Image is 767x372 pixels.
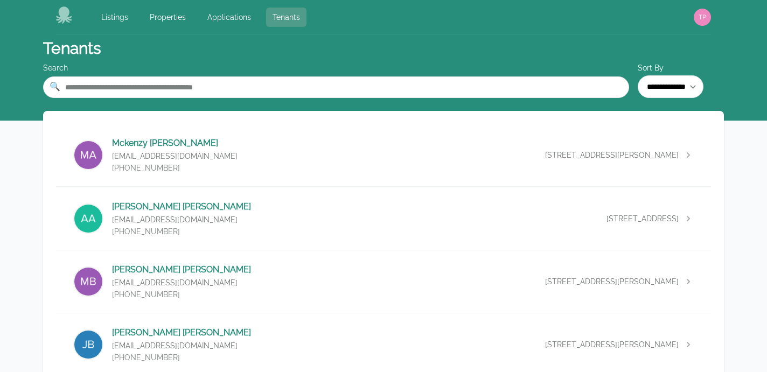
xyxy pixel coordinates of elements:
[112,163,238,173] p: [PHONE_NUMBER]
[201,8,257,27] a: Applications
[606,213,679,224] span: [STREET_ADDRESS]
[638,62,724,73] label: Sort By
[143,8,192,27] a: Properties
[112,277,251,288] p: [EMAIL_ADDRESS][DOMAIN_NAME]
[112,263,251,276] p: [PERSON_NAME] [PERSON_NAME]
[112,352,251,363] p: [PHONE_NUMBER]
[112,200,251,213] p: [PERSON_NAME] [PERSON_NAME]
[112,226,251,237] p: [PHONE_NUMBER]
[112,137,238,150] p: Mckenzy [PERSON_NAME]
[73,140,103,170] img: Mckenzy Akins
[43,39,101,58] h1: Tenants
[73,203,103,234] img: Alice Arnold
[112,151,238,162] p: [EMAIL_ADDRESS][DOMAIN_NAME]
[545,276,679,287] span: [STREET_ADDRESS][PERSON_NAME]
[56,250,711,313] a: Melissa Barnard[PERSON_NAME] [PERSON_NAME][EMAIL_ADDRESS][DOMAIN_NAME][PHONE_NUMBER][STREET_ADDRE...
[56,187,711,250] a: Alice Arnold[PERSON_NAME] [PERSON_NAME][EMAIL_ADDRESS][DOMAIN_NAME][PHONE_NUMBER][STREET_ADDRESS]
[73,266,103,297] img: Melissa Barnard
[266,8,306,27] a: Tenants
[73,329,103,360] img: Justin Bonner
[112,326,251,339] p: [PERSON_NAME] [PERSON_NAME]
[43,62,629,73] div: Search
[56,124,711,186] a: Mckenzy AkinsMckenzy [PERSON_NAME][EMAIL_ADDRESS][DOMAIN_NAME][PHONE_NUMBER][STREET_ADDRESS][PERS...
[95,8,135,27] a: Listings
[112,214,251,225] p: [EMAIL_ADDRESS][DOMAIN_NAME]
[112,340,251,351] p: [EMAIL_ADDRESS][DOMAIN_NAME]
[112,289,251,300] p: [PHONE_NUMBER]
[545,339,679,350] span: [STREET_ADDRESS][PERSON_NAME]
[545,150,679,160] span: [STREET_ADDRESS][PERSON_NAME]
